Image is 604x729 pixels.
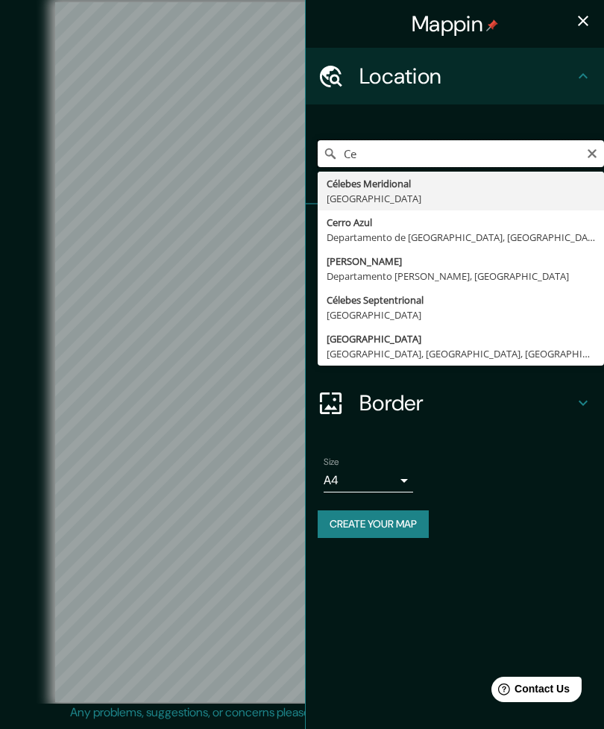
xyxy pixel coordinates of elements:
div: Pins [306,204,604,261]
div: Departamento de [GEOGRAPHIC_DATA], [GEOGRAPHIC_DATA] [327,230,595,245]
div: [GEOGRAPHIC_DATA], [GEOGRAPHIC_DATA], [GEOGRAPHIC_DATA] [327,346,595,361]
div: Layout [306,318,604,375]
div: [GEOGRAPHIC_DATA] [327,191,595,206]
div: Cerro Azul [327,215,595,230]
h4: Mappin [412,10,498,37]
h4: Location [359,63,574,90]
input: Pick your city or area [318,140,604,167]
iframe: Help widget launcher [471,671,588,713]
button: Clear [586,146,598,160]
img: pin-icon.png [486,19,498,31]
label: Size [324,456,339,469]
div: A4 [324,469,413,492]
div: [GEOGRAPHIC_DATA] [327,331,595,346]
div: Departamento [PERSON_NAME], [GEOGRAPHIC_DATA] [327,269,595,284]
h4: Border [359,389,574,416]
div: Border [306,375,604,431]
div: [PERSON_NAME] [327,254,595,269]
div: Célebes Meridional [327,176,595,191]
div: Location [306,48,604,104]
canvas: Map [55,2,550,702]
button: Create your map [318,510,429,538]
p: Any problems, suggestions, or concerns please email . [70,704,529,722]
div: Style [306,261,604,318]
div: Célebes Septentrional [327,292,595,307]
div: [GEOGRAPHIC_DATA] [327,307,595,322]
